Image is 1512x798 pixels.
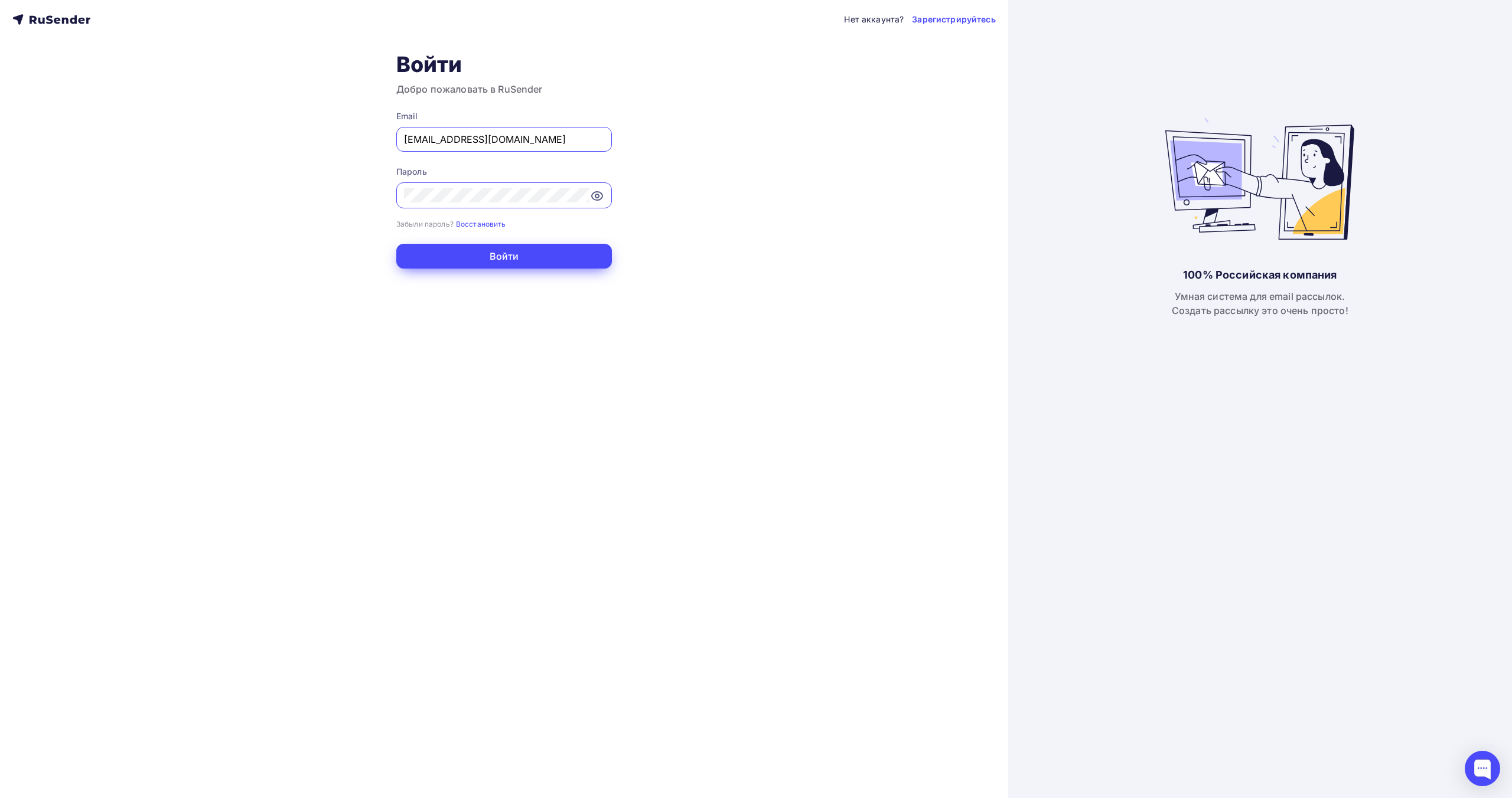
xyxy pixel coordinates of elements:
[912,14,995,25] a: Зарегистрируйтесь
[456,218,506,228] a: Восстановить
[396,220,454,228] small: Забыли пароль?
[396,244,612,269] button: Войти
[456,220,506,228] small: Восстановить
[844,14,904,25] div: Нет аккаунта?
[1172,289,1348,318] div: Умная система для email рассылок. Создать рассылку это очень просто!
[1183,268,1337,282] div: 100% Российская компания
[404,132,604,146] input: Укажите свой email
[396,82,612,96] h3: Добро пожаловать в RuSender
[396,166,612,178] div: Пароль
[396,51,612,77] h1: Войти
[396,110,612,122] div: Email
